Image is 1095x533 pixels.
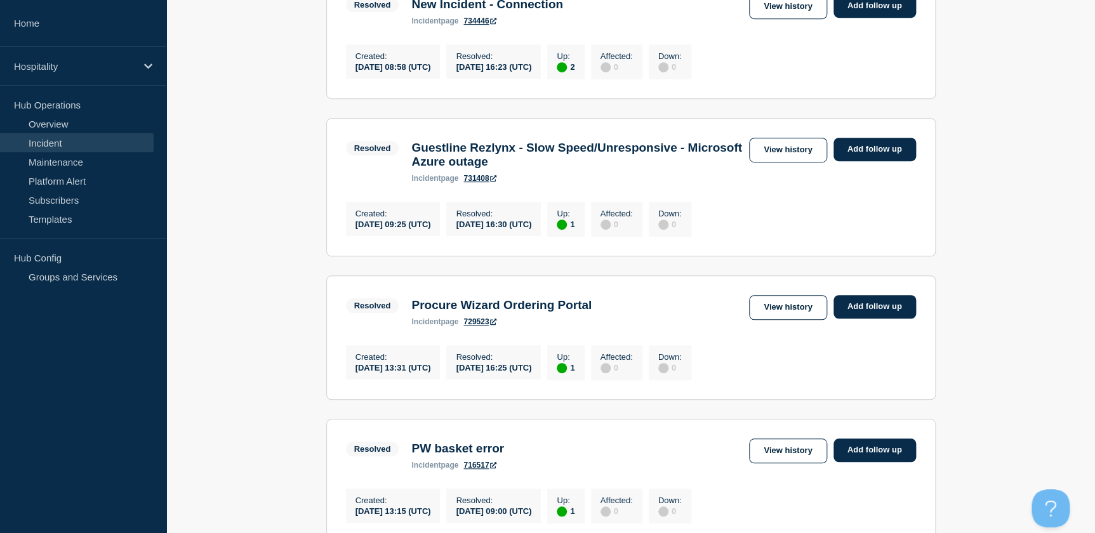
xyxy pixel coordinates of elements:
[601,352,633,362] p: Affected :
[557,362,574,373] div: 1
[557,363,567,373] div: up
[658,62,668,72] div: disabled
[411,174,441,183] span: incident
[749,438,826,463] a: View history
[355,209,431,218] p: Created :
[411,461,441,470] span: incident
[355,362,431,372] div: [DATE] 13:31 (UTC)
[411,298,592,312] h3: Procure Wizard Ordering Portal
[346,298,399,313] span: Resolved
[658,506,668,517] div: disabled
[601,363,611,373] div: disabled
[833,438,916,462] a: Add follow up
[658,362,682,373] div: 0
[833,138,916,161] a: Add follow up
[456,51,531,61] p: Resolved :
[557,62,567,72] div: up
[557,352,574,362] p: Up :
[601,51,633,61] p: Affected :
[601,506,611,517] div: disabled
[557,61,574,72] div: 2
[456,505,531,516] div: [DATE] 09:00 (UTC)
[557,506,567,517] div: up
[463,461,496,470] a: 716517
[463,174,496,183] a: 731408
[346,442,399,456] span: Resolved
[658,51,682,61] p: Down :
[658,61,682,72] div: 0
[346,141,399,155] span: Resolved
[456,61,531,72] div: [DATE] 16:23 (UTC)
[658,220,668,230] div: disabled
[557,51,574,61] p: Up :
[355,496,431,505] p: Created :
[557,218,574,230] div: 1
[601,496,633,505] p: Affected :
[355,51,431,61] p: Created :
[658,505,682,517] div: 0
[749,295,826,320] a: View history
[456,218,531,229] div: [DATE] 16:30 (UTC)
[463,16,496,25] a: 734446
[456,209,531,218] p: Resolved :
[833,295,916,319] a: Add follow up
[456,352,531,362] p: Resolved :
[601,61,633,72] div: 0
[1032,489,1070,527] iframe: Help Scout Beacon - Open
[601,218,633,230] div: 0
[456,362,531,372] div: [DATE] 16:25 (UTC)
[557,209,574,218] p: Up :
[557,496,574,505] p: Up :
[411,317,441,326] span: incident
[463,317,496,326] a: 729523
[557,220,567,230] div: up
[355,218,431,229] div: [DATE] 09:25 (UTC)
[355,352,431,362] p: Created :
[601,220,611,230] div: disabled
[601,362,633,373] div: 0
[411,174,458,183] p: page
[658,352,682,362] p: Down :
[658,209,682,218] p: Down :
[355,505,431,516] div: [DATE] 13:15 (UTC)
[411,317,458,326] p: page
[411,461,458,470] p: page
[658,496,682,505] p: Down :
[601,209,633,218] p: Affected :
[601,505,633,517] div: 0
[355,61,431,72] div: [DATE] 08:58 (UTC)
[411,442,504,456] h3: PW basket error
[557,505,574,517] div: 1
[411,16,458,25] p: page
[456,496,531,505] p: Resolved :
[14,61,136,72] p: Hospitality
[601,62,611,72] div: disabled
[658,218,682,230] div: 0
[658,363,668,373] div: disabled
[749,138,826,162] a: View history
[411,141,743,169] h3: Guestline Rezlynx - Slow Speed/Unresponsive - Microsoft Azure outage
[411,16,441,25] span: incident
